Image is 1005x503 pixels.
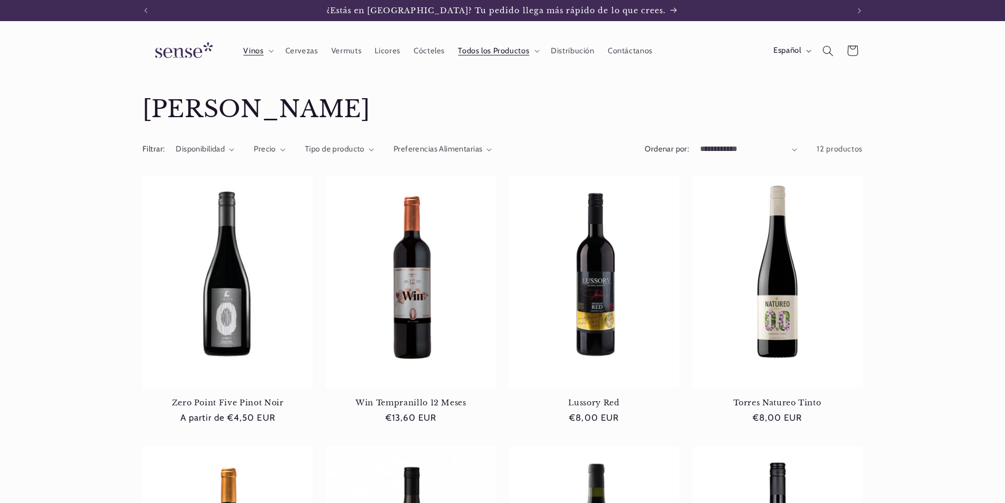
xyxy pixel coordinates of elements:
[243,46,263,56] span: Vinos
[375,46,400,56] span: Licores
[551,46,595,56] span: Distribución
[407,39,451,62] a: Cócteles
[544,39,601,62] a: Distribución
[305,144,374,155] summary: Tipo de producto (0 seleccionado)
[142,94,863,125] h1: [PERSON_NAME]
[601,39,659,62] a: Contáctanos
[452,39,544,62] summary: Todos los Productos
[767,40,816,61] button: Español
[817,144,863,154] span: 12 productos
[176,144,234,155] summary: Disponibilidad (0 seleccionado)
[645,144,689,154] label: Ordenar por:
[305,144,365,154] span: Tipo de producto
[142,36,222,66] img: Sense
[324,39,368,62] a: Vermuts
[608,46,653,56] span: Contáctanos
[509,398,679,407] a: Lussory Red
[326,398,496,407] a: Win Tempranillo 12 Meses
[773,45,801,56] span: Español
[331,46,361,56] span: Vermuts
[394,144,483,154] span: Preferencias Alimentarias
[142,398,313,407] a: Zero Point Five Pinot Noir
[285,46,318,56] span: Cervezas
[327,6,666,15] span: ¿Estás en [GEOGRAPHIC_DATA]? Tu pedido llega más rápido de lo que crees.
[254,144,285,155] summary: Precio
[237,39,279,62] summary: Vinos
[816,39,840,63] summary: Búsqueda
[458,46,529,56] span: Todos los Productos
[176,144,225,154] span: Disponibilidad
[254,144,276,154] span: Precio
[142,144,165,155] h2: Filtrar:
[279,39,324,62] a: Cervezas
[368,39,407,62] a: Licores
[414,46,445,56] span: Cócteles
[394,144,492,155] summary: Preferencias Alimentarias (0 seleccionado)
[692,398,863,407] a: Torres Natureo Tinto
[138,32,226,70] a: Sense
